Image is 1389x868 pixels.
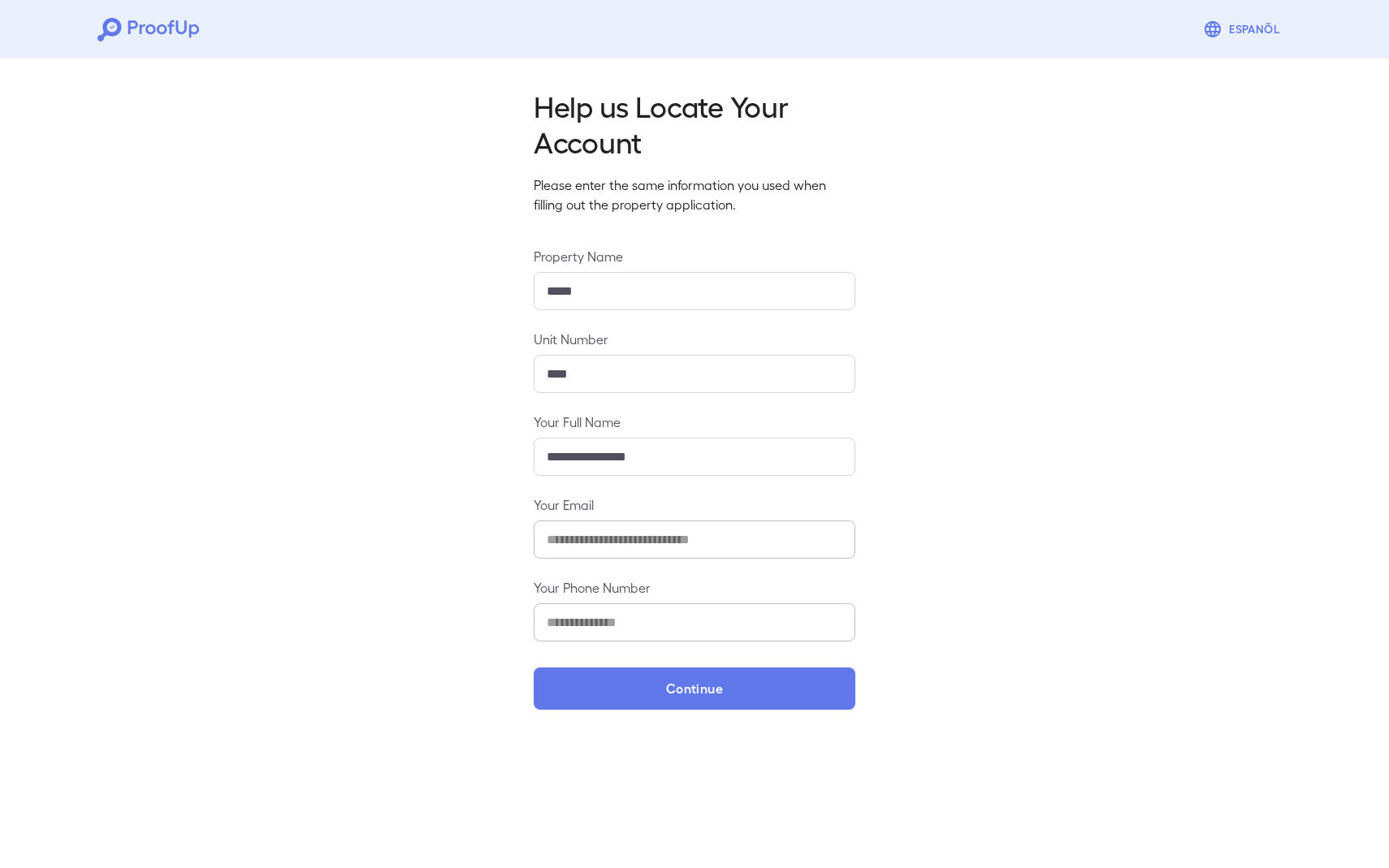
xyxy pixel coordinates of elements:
h2: Help us Locate Your Account [534,88,855,159]
label: Your Full Name [534,412,855,431]
p: Please enter the same information you used when filling out the property application. [534,175,855,214]
label: Property Name [534,247,855,266]
button: Espanõl [1196,13,1292,45]
label: Unit Number [534,330,855,348]
label: Your Phone Number [534,578,855,597]
label: Your Email [534,495,855,514]
button: Continue [534,667,855,710]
